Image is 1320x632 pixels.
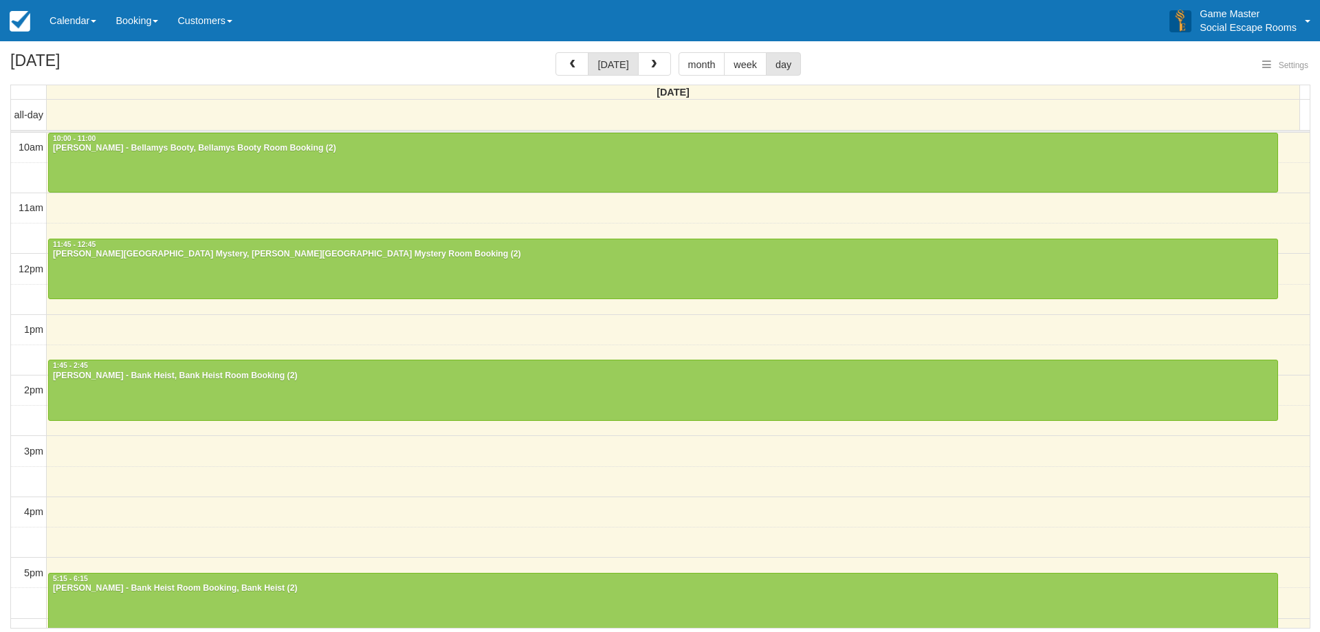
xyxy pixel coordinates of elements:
[19,142,43,153] span: 10am
[1169,10,1191,32] img: A3
[48,133,1278,193] a: 10:00 - 11:00[PERSON_NAME] - Bellamys Booty, Bellamys Booty Room Booking (2)
[657,87,690,98] span: [DATE]
[10,11,30,32] img: checkfront-main-nav-mini-logo.png
[52,583,1274,594] div: [PERSON_NAME] - Bank Heist Room Booking, Bank Heist (2)
[10,52,184,78] h2: [DATE]
[52,249,1274,260] div: [PERSON_NAME][GEOGRAPHIC_DATA] Mystery, [PERSON_NAME][GEOGRAPHIC_DATA] Mystery Room Booking (2)
[53,135,96,142] span: 10:00 - 11:00
[724,52,767,76] button: week
[52,143,1274,154] div: [PERSON_NAME] - Bellamys Booty, Bellamys Booty Room Booking (2)
[24,324,43,335] span: 1pm
[24,446,43,457] span: 3pm
[19,263,43,274] span: 12pm
[19,202,43,213] span: 11am
[1200,21,1297,34] p: Social Escape Rooms
[766,52,801,76] button: day
[24,384,43,395] span: 2pm
[48,360,1278,420] a: 1:45 - 2:45[PERSON_NAME] - Bank Heist, Bank Heist Room Booking (2)
[53,575,88,582] span: 5:15 - 6:15
[53,241,96,248] span: 11:45 - 12:45
[1279,61,1308,70] span: Settings
[588,52,638,76] button: [DATE]
[1200,7,1297,21] p: Game Master
[48,239,1278,299] a: 11:45 - 12:45[PERSON_NAME][GEOGRAPHIC_DATA] Mystery, [PERSON_NAME][GEOGRAPHIC_DATA] Mystery Room ...
[24,506,43,517] span: 4pm
[52,371,1274,382] div: [PERSON_NAME] - Bank Heist, Bank Heist Room Booking (2)
[679,52,725,76] button: month
[14,109,43,120] span: all-day
[24,567,43,578] span: 5pm
[53,362,88,369] span: 1:45 - 2:45
[1254,56,1317,76] button: Settings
